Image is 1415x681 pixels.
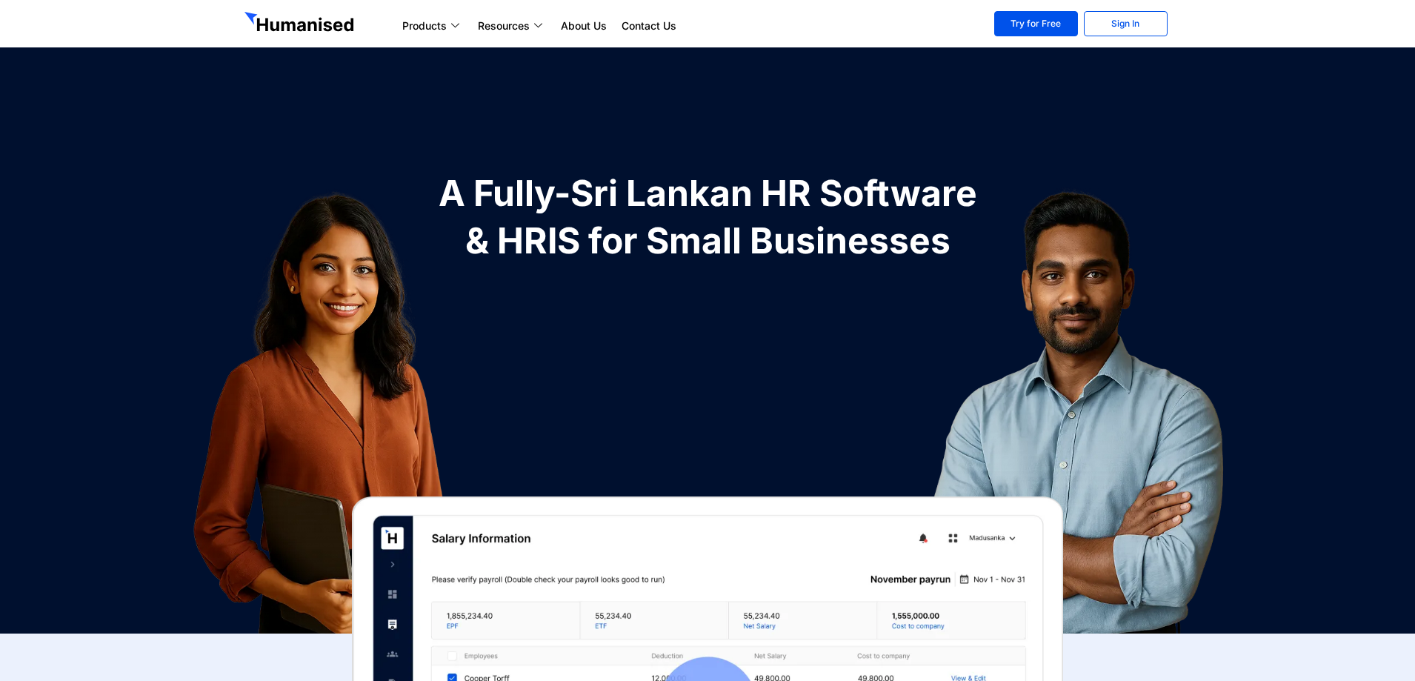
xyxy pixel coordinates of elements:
[1084,11,1168,36] a: Sign In
[244,12,357,36] img: GetHumanised Logo
[614,17,684,35] a: Contact Us
[430,170,985,265] h1: A Fully-Sri Lankan HR Software & HRIS for Small Businesses
[395,17,470,35] a: Products
[470,17,553,35] a: Resources
[553,17,614,35] a: About Us
[994,11,1078,36] a: Try for Free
